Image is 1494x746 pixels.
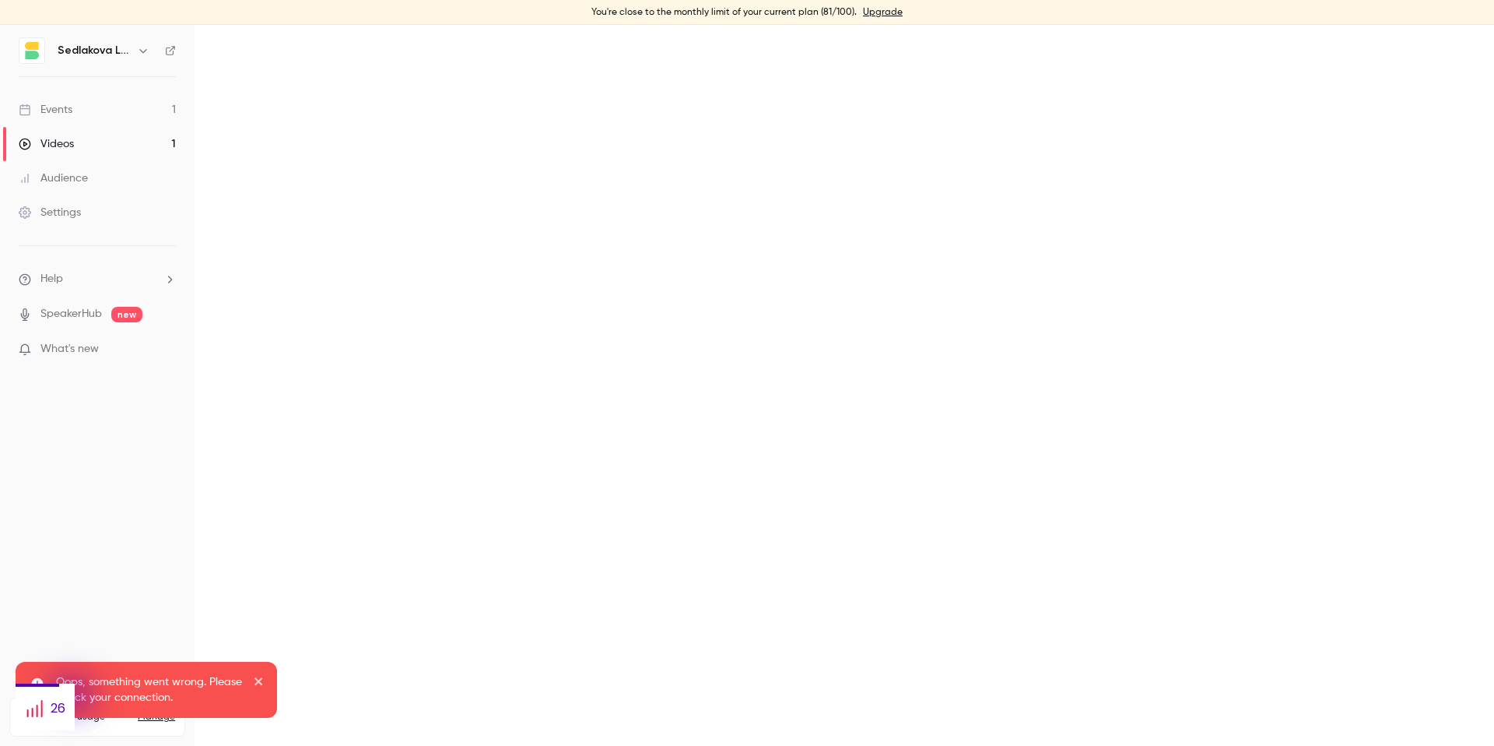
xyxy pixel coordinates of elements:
[111,307,142,322] span: new
[19,271,176,287] li: help-dropdown-opener
[40,306,102,322] a: SpeakerHub
[19,136,74,152] div: Videos
[58,43,131,58] h6: Sedlakova Legal
[40,271,63,287] span: Help
[254,674,265,693] button: close
[19,205,81,220] div: Settings
[863,6,903,19] a: Upgrade
[40,341,99,357] span: What's new
[16,687,75,730] div: 26
[19,102,72,118] div: Events
[19,171,88,186] div: Audience
[56,674,243,706] p: Oops, something went wrong. Please check your connection.
[19,38,44,63] img: Sedlakova Legal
